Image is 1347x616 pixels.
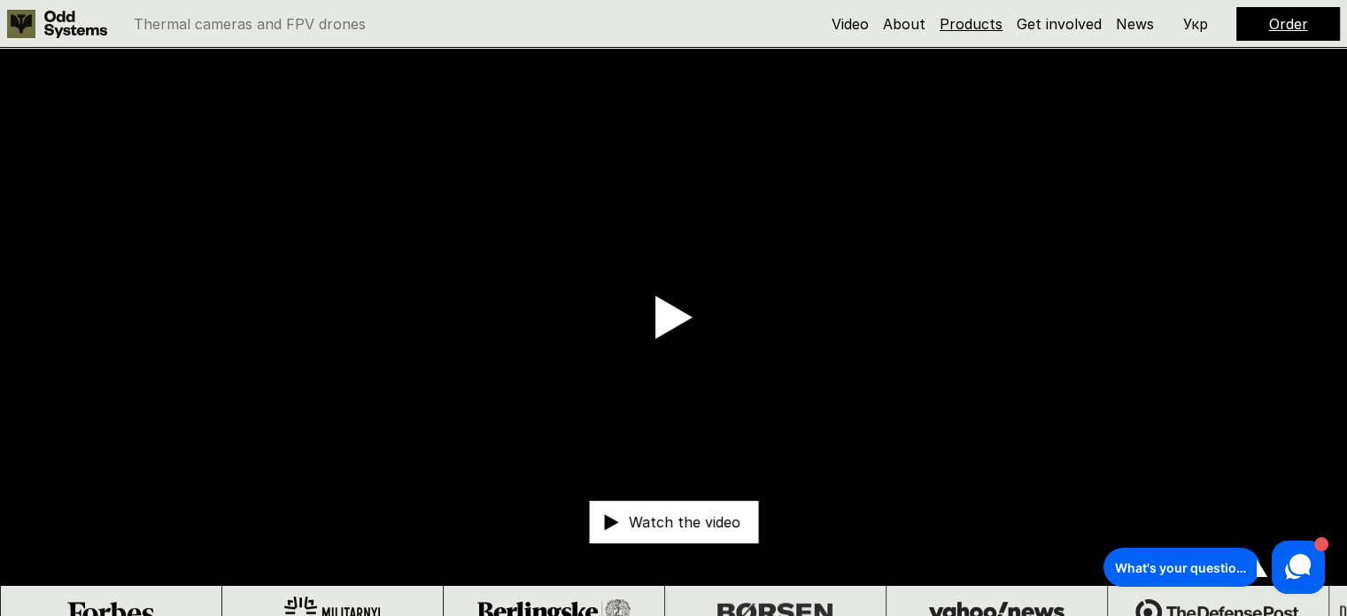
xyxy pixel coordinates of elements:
p: Thermal cameras and FPV drones [134,17,366,31]
a: Video [832,15,869,33]
a: Get involved [1017,15,1102,33]
iframe: HelpCrunch [1099,536,1329,598]
a: News [1116,15,1154,33]
a: Products [940,15,1003,33]
p: Watch the video [629,516,740,530]
p: Укр [1183,17,1208,31]
a: About [883,15,925,33]
a: Order [1269,15,1308,33]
